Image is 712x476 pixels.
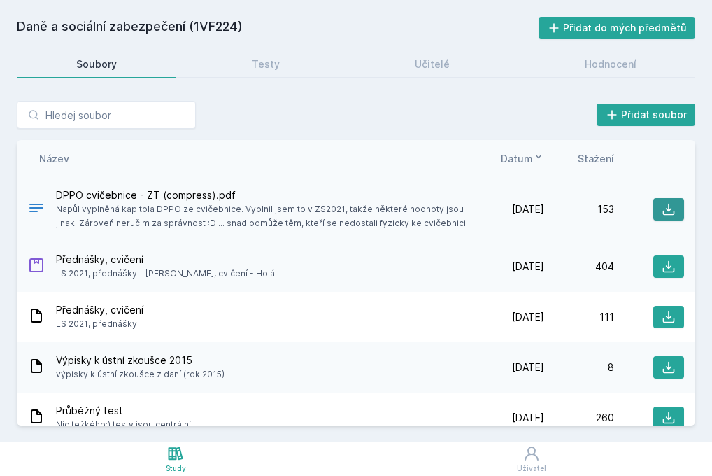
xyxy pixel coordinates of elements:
button: Datum [501,151,544,166]
span: LS 2021, přednášky [56,317,143,331]
div: Hodnocení [585,57,636,71]
span: Přednášky, cvičení [56,253,275,267]
h2: Daně a sociální zabezpečení (1VF224) [17,17,539,39]
span: Datum [501,151,533,166]
div: 8 [544,360,614,374]
button: Přidat soubor [597,104,696,126]
a: Učitelé [355,50,508,78]
span: [DATE] [512,260,544,274]
div: Study [166,463,186,474]
div: PDF [28,199,45,220]
span: výpisky k ústní zkoušce z daní (rok 2015) [56,367,225,381]
span: Přednášky, cvičení [56,303,143,317]
div: Testy [252,57,280,71]
span: Napůl vyplněná kapitola DPPO ze cvičebnice. Vyplnil jsem to v ZS2021, takže některé hodnoty jsou ... [56,202,469,230]
span: [DATE] [512,202,544,216]
span: Výpisky k ústní zkoušce 2015 [56,353,225,367]
div: .ZIP [28,257,45,277]
div: Učitelé [415,57,450,71]
a: Hodnocení [525,50,695,78]
span: [DATE] [512,310,544,324]
span: Nic težkého:) testy jsou centrální [56,418,191,432]
input: Hledej soubor [17,101,196,129]
span: [DATE] [512,411,544,425]
a: Testy [192,50,339,78]
span: Průběžný test [56,404,191,418]
button: Přidat do mých předmětů [539,17,696,39]
div: 153 [544,202,614,216]
a: Soubory [17,50,176,78]
div: 404 [544,260,614,274]
div: Soubory [76,57,117,71]
span: LS 2021, přednášky - [PERSON_NAME], cvičení - Holá [56,267,275,281]
div: 111 [544,310,614,324]
button: Stažení [578,151,614,166]
span: [DATE] [512,360,544,374]
div: 260 [544,411,614,425]
div: Uživatel [517,463,546,474]
span: DPPO cvičebnice - ZT (compress).pdf [56,188,469,202]
button: Název [39,151,69,166]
